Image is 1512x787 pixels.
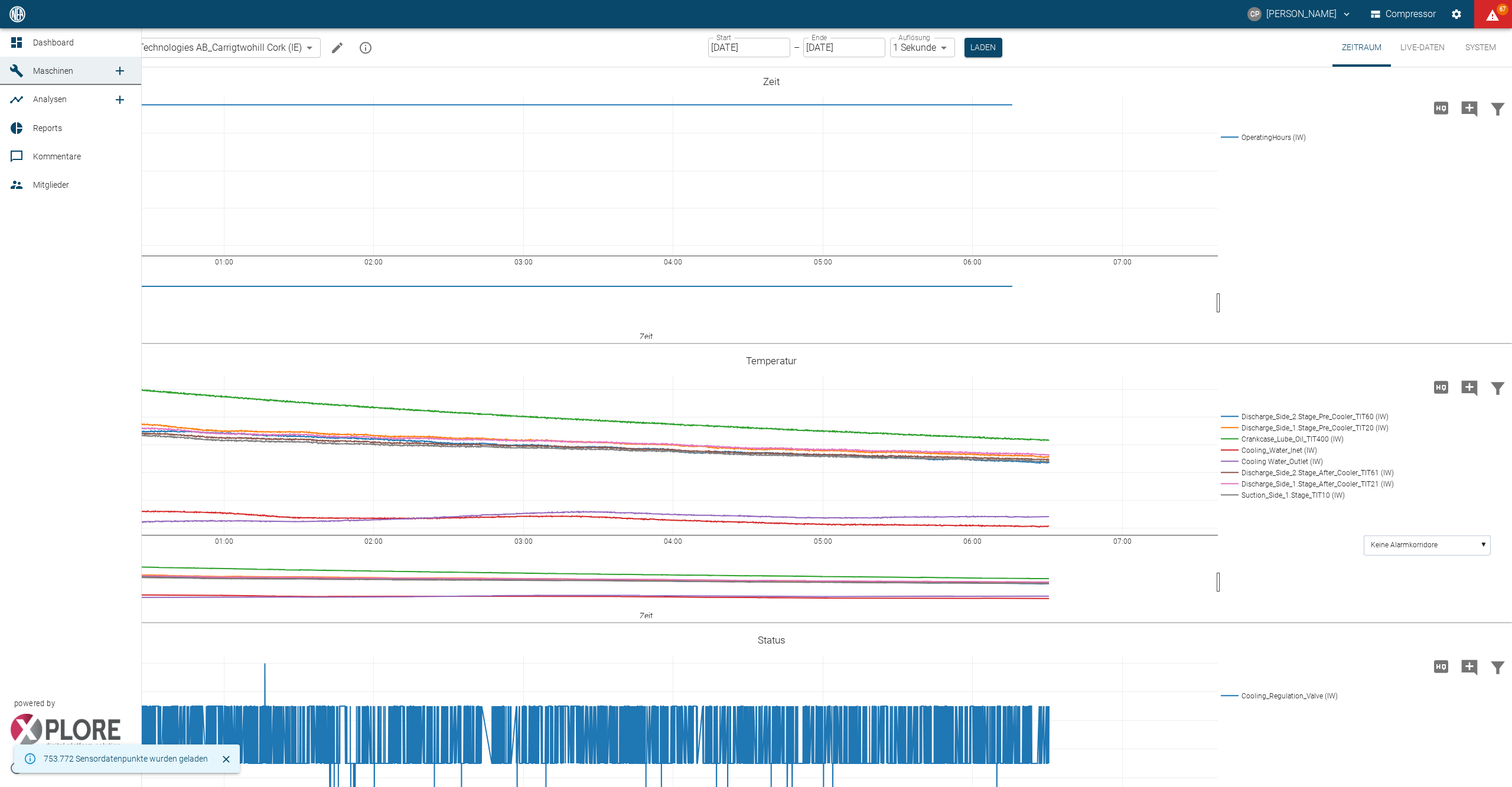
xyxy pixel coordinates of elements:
[964,38,1002,57] button: Laden
[1332,28,1391,67] button: Zeitraum
[803,38,885,57] input: DD.MM.YYYY
[217,750,235,768] button: Schließen
[8,6,27,22] img: logo
[890,38,955,57] div: 1 Sekunde
[1446,4,1467,25] button: Einstellungen
[9,714,121,749] img: Xplore Logo
[898,32,930,43] label: Auflösung
[1484,372,1512,403] button: Daten filtern
[33,152,81,161] span: Kommentare
[33,66,73,76] span: Maschinen
[1497,4,1508,15] span: 67
[108,59,132,83] a: new /machines
[325,36,349,60] button: Machine bearbeiten
[108,88,132,112] a: new /analyses/list/0
[1484,651,1512,682] button: Daten filtern
[1246,4,1354,25] button: christoph.palm@neuman-esser.com
[41,41,302,55] a: 20.00006_Quintus Technologies AB_Carrigtwohill Cork (IE)
[60,41,302,54] span: 20.00006_Quintus Technologies AB_Carrigtwohill Cork (IE)
[812,32,827,43] label: Ende
[1371,541,1438,549] text: Keine Alarmkorridore
[33,94,67,104] span: Analysen
[1455,372,1484,403] button: Kommentar hinzufügen
[794,41,800,54] p: –
[354,36,377,60] button: mission info
[1247,7,1262,21] div: CP
[1427,660,1455,671] span: Hohe Auflösung
[1391,28,1454,67] button: Live-Daten
[716,32,731,43] label: Start
[1368,4,1439,25] button: Compressor
[33,180,69,190] span: Mitglieder
[1455,651,1484,682] button: Kommentar hinzufügen
[14,698,55,709] span: powered by
[708,38,790,57] input: DD.MM.YYYY
[1454,28,1507,67] button: System
[44,748,208,769] div: 753.772 Sensordatenpunkte wurden geladen
[33,123,62,133] span: Reports
[1427,102,1455,113] span: Hohe Auflösung
[1427,381,1455,392] span: Hohe Auflösung
[1455,93,1484,123] button: Kommentar hinzufügen
[1484,93,1512,123] button: Daten filtern
[33,38,74,47] span: Dashboard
